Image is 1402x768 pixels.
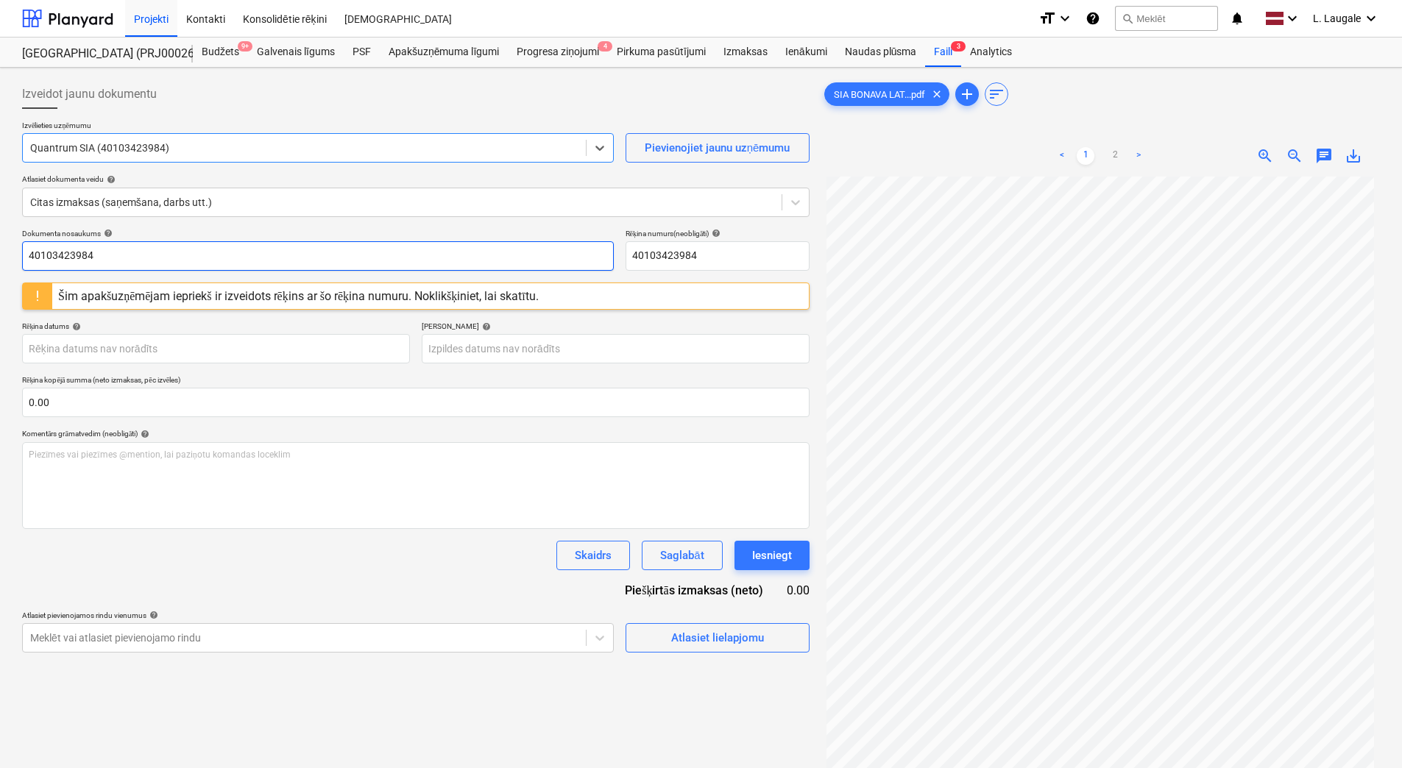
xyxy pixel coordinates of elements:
div: Dokumenta nosaukums [22,229,614,238]
span: SIA BONAVA LAT...pdf [825,89,934,100]
span: 4 [598,41,612,51]
div: Piešķirtās izmaksas (neto) [613,582,786,599]
input: Izpildes datums nav norādīts [422,334,810,363]
div: Progresa ziņojumi [508,38,608,67]
div: Atlasiet dokumenta veidu [22,174,810,184]
a: Page 2 [1106,147,1124,165]
span: save_alt [1345,147,1362,165]
a: Progresa ziņojumi4 [508,38,608,67]
div: Faili [925,38,961,67]
a: Apakšuzņēmuma līgumi [380,38,508,67]
a: Faili3 [925,38,961,67]
input: Rēķina kopējā summa (neto izmaksas, pēc izvēles) [22,388,810,417]
a: Analytics [961,38,1021,67]
span: sort [988,85,1005,103]
div: Komentārs grāmatvedim (neobligāti) [22,429,810,438]
button: Pievienojiet jaunu uzņēmumu [626,133,810,163]
div: Saglabāt [660,546,704,565]
div: Skaidrs [575,546,612,565]
a: Naudas plūsma [836,38,926,67]
div: Rēķina datums [22,321,410,331]
a: PSF [344,38,380,67]
span: help [138,430,149,438]
i: format_size [1038,10,1056,27]
button: Iesniegt [734,541,810,570]
a: Galvenais līgums [248,38,344,67]
div: Iesniegt [752,546,792,565]
i: notifications [1230,10,1245,27]
input: Rēķina datums nav norādīts [22,334,410,363]
input: Dokumenta nosaukums [22,241,614,271]
span: search [1122,13,1133,24]
a: Budžets9+ [193,38,248,67]
div: 0.00 [787,582,810,599]
i: Zināšanu pamats [1086,10,1100,27]
p: Izvēlieties uzņēmumu [22,121,614,133]
input: Rēķina numurs [626,241,810,271]
a: Ienākumi [776,38,836,67]
div: Rēķina numurs (neobligāti) [626,229,810,238]
a: Page 1 is your current page [1077,147,1094,165]
span: chat [1315,147,1333,165]
span: L. Laugale [1313,13,1361,24]
span: zoom_out [1286,147,1303,165]
span: help [146,611,158,619]
span: help [69,322,81,331]
span: help [479,322,491,331]
div: Pievienojiet jaunu uzņēmumu [645,138,790,157]
span: Izveidot jaunu dokumentu [22,85,157,103]
a: Izmaksas [715,38,776,67]
button: Meklēt [1115,6,1218,31]
div: Atlasiet pievienojamos rindu vienumus [22,611,614,620]
button: Saglabāt [642,541,722,570]
iframe: Chat Widget [1328,697,1402,768]
span: help [709,229,721,238]
button: Atlasiet lielapjomu [626,623,810,653]
span: 3 [951,41,966,51]
span: add [958,85,976,103]
div: Atlasiet lielapjomu [671,628,764,647]
i: keyboard_arrow_down [1284,10,1301,27]
div: [PERSON_NAME] [422,321,810,331]
button: Skaidrs [556,541,630,570]
div: SIA BONAVA LAT...pdf [824,82,949,106]
span: clear [928,85,946,103]
i: keyboard_arrow_down [1362,10,1380,27]
a: Pirkuma pasūtījumi [608,38,715,67]
div: Šim apakšuzņēmējam iepriekš ir izveidots rēķins ar šo rēķina numuru. Noklikšķiniet, lai skatītu. [58,289,539,303]
span: zoom_in [1256,147,1274,165]
span: help [104,175,116,184]
div: Budžets [193,38,248,67]
div: [GEOGRAPHIC_DATA] (PRJ0002627, K-1 un K-2(2.kārta) 2601960 [22,46,175,62]
i: keyboard_arrow_down [1056,10,1074,27]
span: help [101,229,113,238]
p: Rēķina kopējā summa (neto izmaksas, pēc izvēles) [22,375,810,388]
a: Previous page [1053,147,1071,165]
a: Next page [1130,147,1147,165]
span: 9+ [238,41,252,51]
